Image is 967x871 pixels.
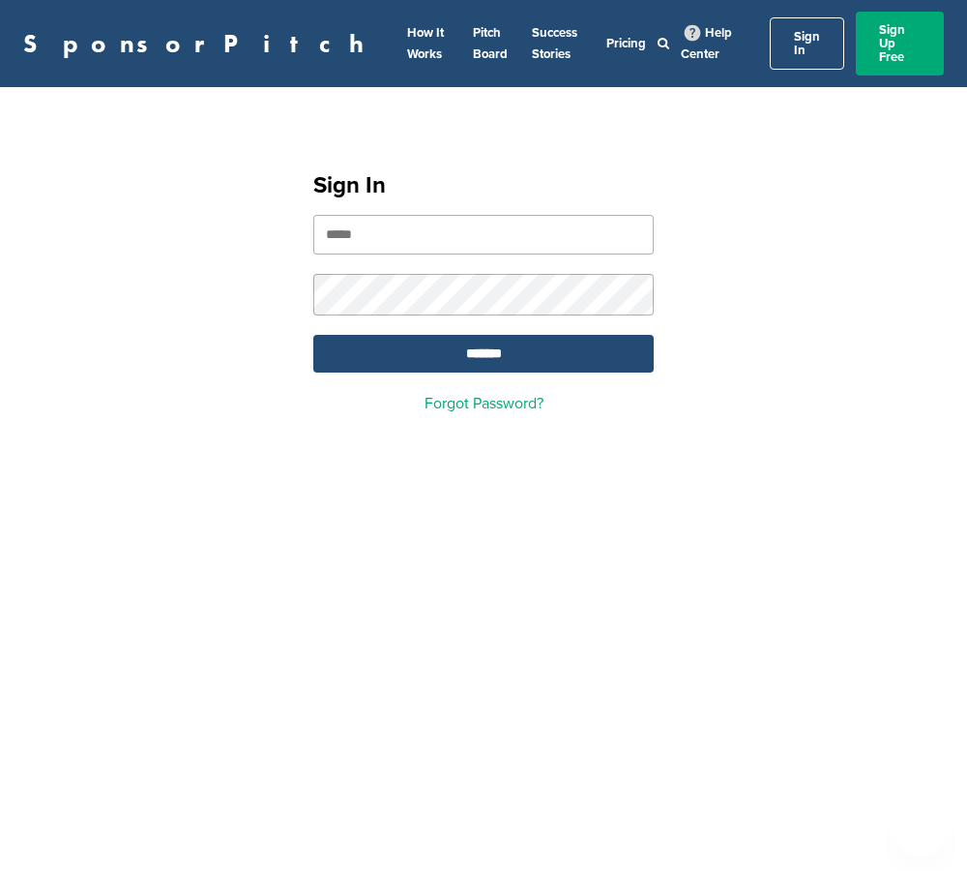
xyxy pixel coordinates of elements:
a: How It Works [407,25,444,62]
a: Success Stories [532,25,577,62]
a: SponsorPitch [23,31,376,56]
iframe: Button to launch messaging window [890,794,952,856]
a: Sign Up Free [856,12,944,75]
a: Pitch Board [473,25,508,62]
a: Sign In [770,17,844,70]
h1: Sign In [313,168,654,203]
a: Help Center [681,21,732,66]
a: Pricing [606,36,646,51]
a: Forgot Password? [425,394,543,413]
